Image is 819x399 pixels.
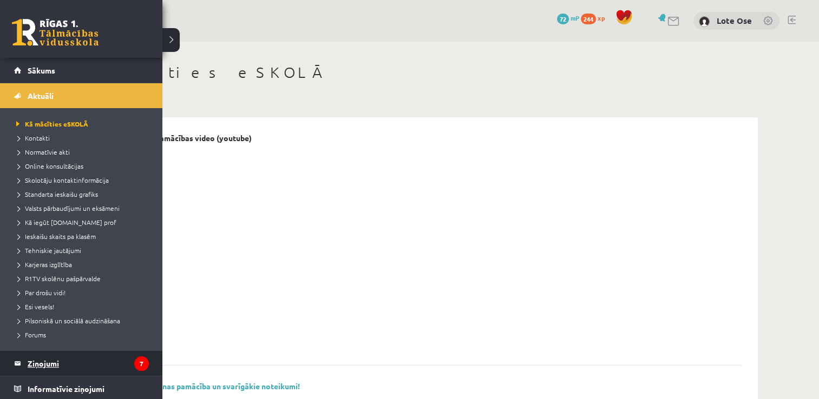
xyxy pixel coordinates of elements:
[14,288,65,297] span: Par drošu vidi!
[14,302,54,311] span: Esi vesels!
[14,134,50,142] span: Kontakti
[134,356,149,371] i: 7
[14,330,152,340] a: Forums
[14,316,152,325] a: Pilsoniskā un sociālā audzināšana
[14,189,152,199] a: Standarta ieskaišu grafiks
[14,232,96,241] span: Ieskaišu skaits pa klasēm
[717,15,752,26] a: Lote Ose
[28,351,149,376] legend: Ziņojumi
[28,65,55,75] span: Sākums
[14,204,120,212] span: Valsts pārbaudījumi un eksāmeni
[14,274,101,283] span: R1TV skolēnu pašpārvalde
[557,14,569,24] span: 72
[14,330,46,339] span: Forums
[81,134,252,143] p: eSKOLAS lietošanas pamācības video (youtube)
[598,14,605,22] span: xp
[14,288,152,297] a: Par drošu vidi!
[14,302,152,311] a: Esi vesels!
[14,119,152,129] a: Kā mācīties eSKOLĀ
[14,162,83,170] span: Online konsultācijas
[571,14,579,22] span: mP
[14,58,149,83] a: Sākums
[14,176,109,184] span: Skolotāju kontaktinformācija
[581,14,596,24] span: 244
[557,14,579,22] a: 72 mP
[581,14,610,22] a: 244 xp
[14,133,152,143] a: Kontakti
[14,83,149,108] a: Aktuāli
[14,260,152,269] a: Karjeras izglītība
[14,161,152,171] a: Online konsultācijas
[65,63,758,82] h1: Kā mācīties eSKOLĀ
[14,190,98,198] span: Standarta ieskaišu grafiks
[14,119,88,128] span: Kā mācīties eSKOLĀ
[699,16,710,27] img: Lote Ose
[14,218,116,227] span: Kā iegūt [DOMAIN_NAME] prof
[14,274,152,283] a: R1TV skolēnu pašpārvalde
[14,203,152,213] a: Valsts pārbaudījumi un eksāmeni
[81,381,300,391] a: R1TV eSKOLAS lietošanas pamācība un svarīgākie noteikumi!
[14,175,152,185] a: Skolotāju kontaktinformācija
[14,351,149,376] a: Ziņojumi7
[12,19,99,46] a: Rīgas 1. Tālmācības vidusskola
[14,217,152,227] a: Kā iegūt [DOMAIN_NAME] prof
[14,147,152,157] a: Normatīvie akti
[14,231,152,241] a: Ieskaišu skaits pa klasēm
[28,91,54,101] span: Aktuāli
[14,316,120,325] span: Pilsoniskā un sociālā audzināšana
[14,260,72,269] span: Karjeras izglītība
[14,246,81,255] span: Tehniskie jautājumi
[14,245,152,255] a: Tehniskie jautājumi
[14,148,70,156] span: Normatīvie akti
